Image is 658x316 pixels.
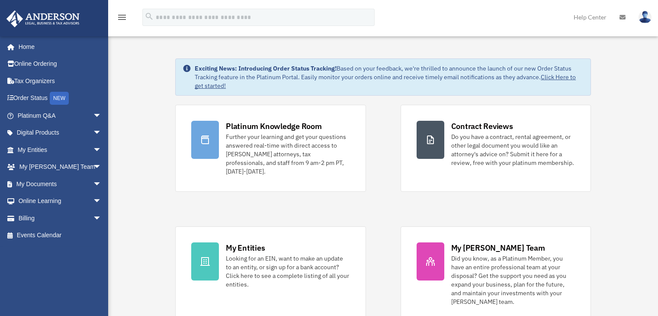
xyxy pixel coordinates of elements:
a: Order StatusNEW [6,90,115,107]
span: arrow_drop_down [93,193,110,210]
i: search [144,12,154,21]
span: arrow_drop_down [93,124,110,142]
div: Looking for an EIN, want to make an update to an entity, or sign up for a bank account? Click her... [226,254,350,289]
span: arrow_drop_down [93,158,110,176]
div: My [PERSON_NAME] Team [451,242,545,253]
a: Events Calendar [6,227,115,244]
div: My Entities [226,242,265,253]
div: Platinum Knowledge Room [226,121,322,132]
a: Platinum Q&Aarrow_drop_down [6,107,115,124]
span: arrow_drop_down [93,175,110,193]
a: Billingarrow_drop_down [6,210,115,227]
div: Did you know, as a Platinum Member, you have an entire professional team at your disposal? Get th... [451,254,575,306]
img: User Pic [639,11,652,23]
a: Online Learningarrow_drop_down [6,193,115,210]
span: arrow_drop_down [93,141,110,159]
div: Based on your feedback, we're thrilled to announce the launch of our new Order Status Tracking fe... [195,64,584,90]
div: Further your learning and get your questions answered real-time with direct access to [PERSON_NAM... [226,132,350,176]
img: Anderson Advisors Platinum Portal [4,10,82,27]
div: NEW [50,92,69,105]
a: Platinum Knowledge Room Further your learning and get your questions answered real-time with dire... [175,105,366,192]
i: menu [117,12,127,23]
span: arrow_drop_down [93,107,110,125]
a: menu [117,15,127,23]
span: arrow_drop_down [93,210,110,227]
a: Online Ordering [6,55,115,73]
a: Digital Productsarrow_drop_down [6,124,115,142]
div: Contract Reviews [451,121,513,132]
strong: Exciting News: Introducing Order Status Tracking! [195,64,337,72]
a: Contract Reviews Do you have a contract, rental agreement, or other legal document you would like... [401,105,591,192]
div: Do you have a contract, rental agreement, or other legal document you would like an attorney's ad... [451,132,575,167]
a: Click Here to get started! [195,73,576,90]
a: My Entitiesarrow_drop_down [6,141,115,158]
a: My [PERSON_NAME] Teamarrow_drop_down [6,158,115,176]
a: My Documentsarrow_drop_down [6,175,115,193]
a: Tax Organizers [6,72,115,90]
a: Home [6,38,110,55]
